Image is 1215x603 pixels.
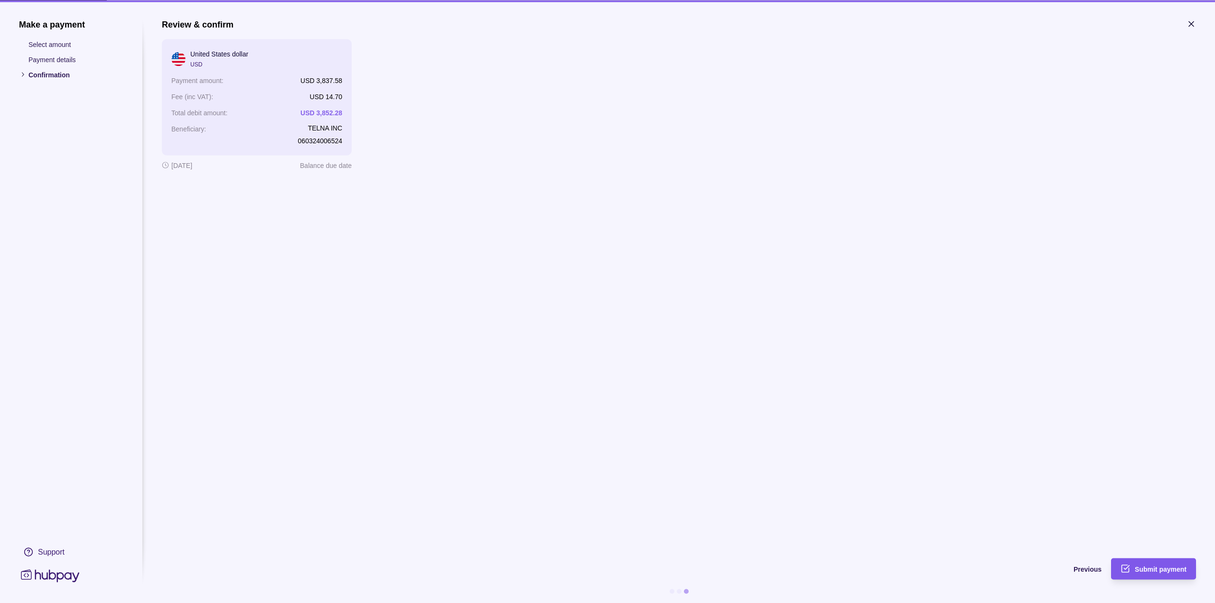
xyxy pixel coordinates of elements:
[171,109,227,116] p: Total debit amount :
[171,76,224,84] p: Payment amount :
[300,160,352,170] p: Balance due date
[190,48,248,59] p: United States dollar
[162,558,1102,579] button: Previous
[1074,566,1102,573] span: Previous
[1111,558,1196,579] button: Submit payment
[171,52,186,66] img: us
[171,160,192,170] p: [DATE]
[171,125,206,132] p: Beneficiary :
[298,135,342,146] p: 060324006524
[300,109,342,116] p: USD 3,852.28
[162,19,234,29] h1: Review & confirm
[300,76,342,84] p: USD 3,837.58
[28,54,123,65] p: Payment details
[171,93,213,100] p: Fee (inc VAT) :
[38,547,65,557] div: Support
[19,542,123,562] a: Support
[310,93,342,100] p: USD 14.70
[1135,566,1187,573] span: Submit payment
[190,59,248,69] p: USD
[28,69,123,80] p: Confirmation
[298,122,342,133] p: TELNA INC
[28,39,123,49] p: Select amount
[19,19,123,29] h1: Make a payment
